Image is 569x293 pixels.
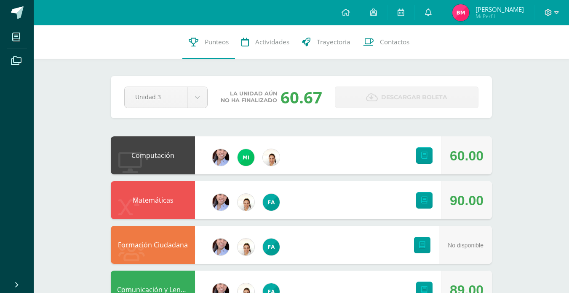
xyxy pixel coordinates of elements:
img: 1b1251ea9f444567f905a481f694c0cf.png [238,194,254,211]
span: Unidad 3 [135,87,176,107]
span: Descargar boleta [381,87,447,108]
span: Trayectoria [317,38,350,46]
span: La unidad aún no ha finalizado [221,90,277,104]
a: Contactos [357,25,416,59]
img: 61c742c14c808afede67e110e1a3d30c.png [452,4,469,21]
a: Unidad 3 [125,87,207,108]
div: Computación [111,136,195,174]
img: f40ab776e133598a06cc6745553dbff1.png [212,194,229,211]
span: Contactos [380,38,409,46]
span: Punteos [205,38,229,46]
span: Mi Perfil [476,13,524,20]
span: Actividades [255,38,289,46]
img: 1b1251ea9f444567f905a481f694c0cf.png [263,149,280,166]
div: Matemáticas [111,181,195,219]
span: [PERSON_NAME] [476,5,524,14]
div: 60.00 [450,137,484,175]
img: 3235d657de3c2f87c2c4af4f0dbb50ca.png [263,194,280,211]
div: 60.67 [280,86,322,108]
span: No disponible [448,242,484,249]
div: Formación Ciudadana [111,226,195,264]
img: f40ab776e133598a06cc6745553dbff1.png [212,149,229,166]
img: f40ab776e133598a06cc6745553dbff1.png [212,239,229,255]
img: 1b1251ea9f444567f905a481f694c0cf.png [238,239,254,255]
a: Punteos [182,25,235,59]
a: Trayectoria [296,25,357,59]
a: Actividades [235,25,296,59]
img: c0bc5b3ae419b3647d5e54388e607386.png [238,149,254,166]
img: 3235d657de3c2f87c2c4af4f0dbb50ca.png [263,239,280,255]
div: 90.00 [450,182,484,220]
